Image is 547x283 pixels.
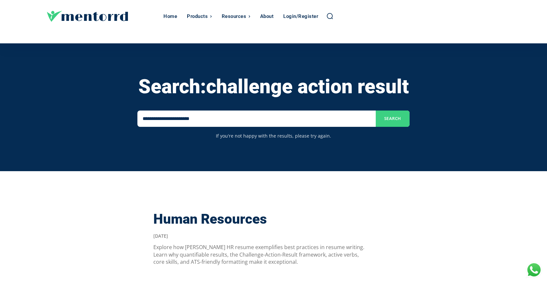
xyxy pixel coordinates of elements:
a: Search [326,12,333,20]
div: Chat with Us [526,262,542,278]
a: Human Resources [153,211,267,227]
span: Search: [138,75,206,98]
div: Explore how [PERSON_NAME] HR resume exemplifies best practices in resume writing. Learn why quant... [153,244,370,265]
time: [DATE] [153,233,168,239]
a: Human Resources [47,197,144,280]
a: Logo [47,11,160,22]
h1: challenge action result [138,76,409,97]
span: Search [384,116,401,121]
button: Search [376,111,410,127]
div: If you're not happy with the results, please try again. [137,133,409,139]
